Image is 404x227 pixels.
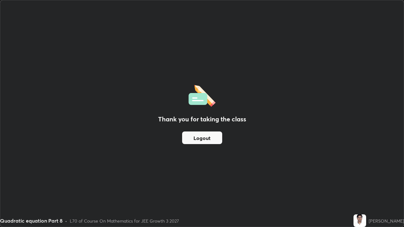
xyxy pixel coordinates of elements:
div: [PERSON_NAME] [369,218,404,224]
div: L70 of Course On Mathematics for JEE Growth 3 2027 [70,218,179,224]
img: offlineFeedback.1438e8b3.svg [188,83,216,107]
div: • [65,218,67,224]
img: c2357da53e6c4a768a63f5a7834c11d3.jpg [353,214,366,227]
h2: Thank you for taking the class [158,114,246,124]
button: Logout [182,131,222,144]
